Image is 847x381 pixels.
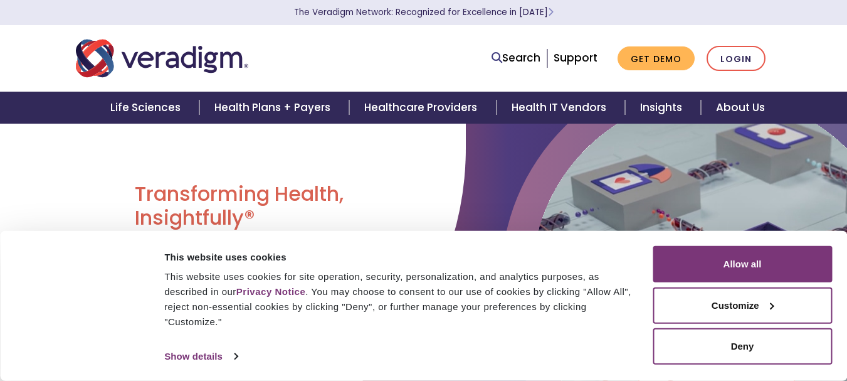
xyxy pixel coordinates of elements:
[497,92,625,124] a: Health IT Vendors
[236,286,305,297] a: Privacy Notice
[135,182,414,230] h1: Transforming Health, Insightfully®
[548,6,554,18] span: Learn More
[554,50,597,65] a: Support
[349,92,496,124] a: Healthcare Providers
[164,347,237,366] a: Show details
[653,246,832,282] button: Allow all
[618,46,695,71] a: Get Demo
[707,46,765,72] a: Login
[164,269,638,330] div: This website uses cookies for site operation, security, personalization, and analytics purposes, ...
[95,92,199,124] a: Life Sciences
[164,249,638,264] div: This website uses cookies
[625,92,701,124] a: Insights
[701,92,780,124] a: About Us
[653,287,832,323] button: Customize
[76,38,248,79] img: Veradigm logo
[294,6,554,18] a: The Veradigm Network: Recognized for Excellence in [DATE]Learn More
[653,328,832,365] button: Deny
[492,50,540,67] a: Search
[199,92,349,124] a: Health Plans + Payers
